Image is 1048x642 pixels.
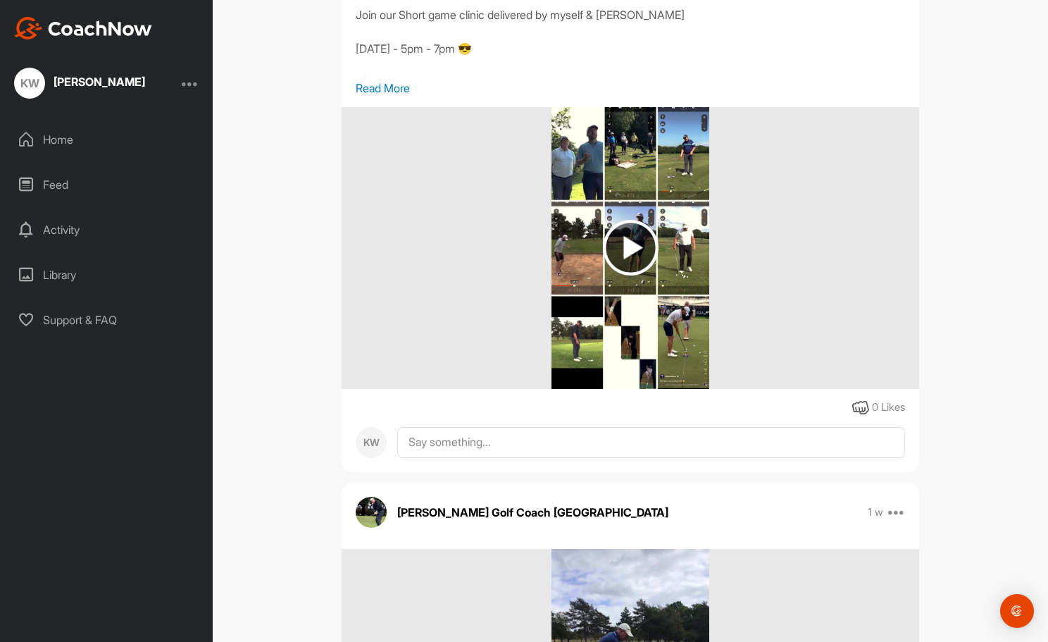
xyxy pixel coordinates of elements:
div: KW [14,68,45,99]
img: media [551,107,710,389]
p: Read More [356,80,905,97]
div: [PERSON_NAME] [54,76,145,87]
img: CoachNow [14,17,152,39]
p: 1 w [868,505,883,519]
div: Open Intercom Messenger [1000,594,1034,628]
img: avatar [356,497,387,528]
div: Activity [8,212,206,247]
div: Support & FAQ [8,302,206,338]
div: 0 Likes [872,400,905,416]
div: KW [356,427,387,458]
p: [PERSON_NAME] Golf Coach [GEOGRAPHIC_DATA] [397,504,668,521]
div: Home [8,122,206,157]
div: Library [8,257,206,292]
img: play [603,220,659,276]
div: Feed [8,167,206,202]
